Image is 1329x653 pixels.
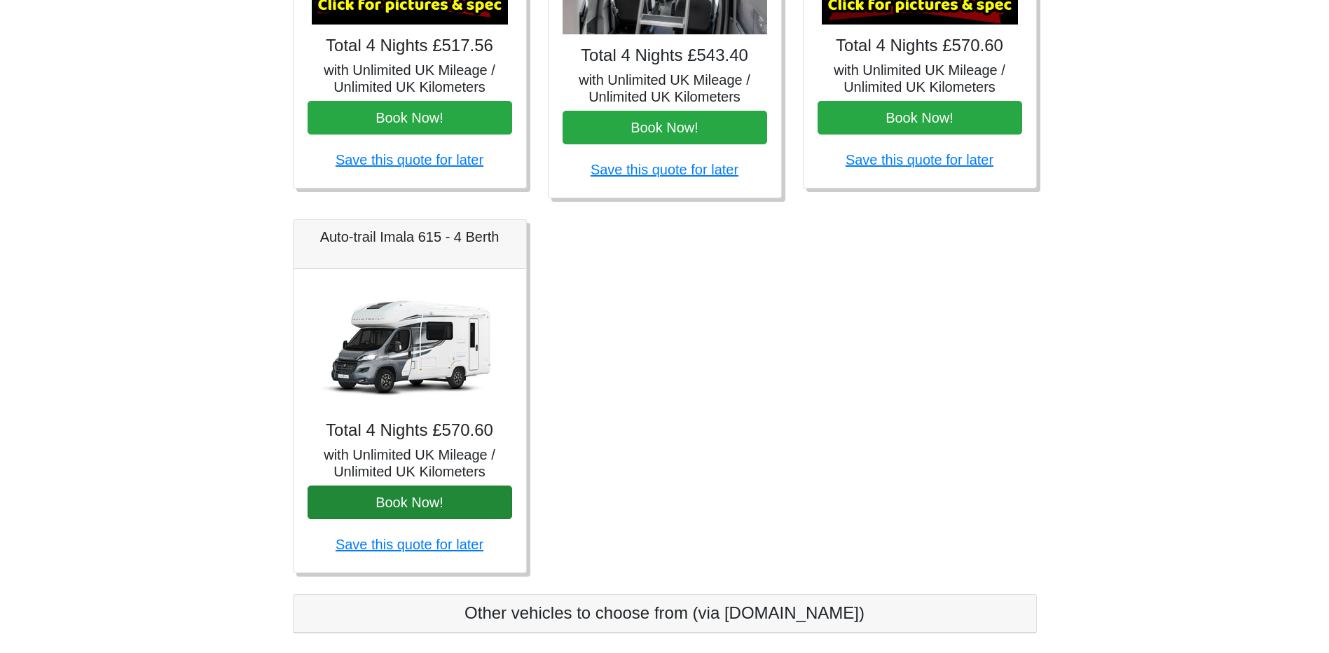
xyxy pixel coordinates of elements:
button: Book Now! [308,486,512,519]
button: Book Now! [818,101,1022,135]
a: Save this quote for later [846,152,993,167]
h4: Total 4 Nights £570.60 [308,420,512,441]
h4: Total 4 Nights £517.56 [308,36,512,56]
h4: Other vehicles to choose from (via [DOMAIN_NAME]) [308,603,1022,624]
a: Save this quote for later [336,152,483,167]
h4: Total 4 Nights £543.40 [563,46,767,66]
h5: with Unlimited UK Mileage / Unlimited UK Kilometers [563,71,767,105]
img: Auto-trail Imala 615 - 4 Berth [312,283,508,409]
h5: with Unlimited UK Mileage / Unlimited UK Kilometers [308,446,512,480]
button: Book Now! [308,101,512,135]
h5: with Unlimited UK Mileage / Unlimited UK Kilometers [818,62,1022,95]
a: Save this quote for later [336,537,483,552]
h5: with Unlimited UK Mileage / Unlimited UK Kilometers [308,62,512,95]
a: Save this quote for later [591,162,738,177]
h5: Auto-trail Imala 615 - 4 Berth [308,228,512,245]
h4: Total 4 Nights £570.60 [818,36,1022,56]
button: Book Now! [563,111,767,144]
